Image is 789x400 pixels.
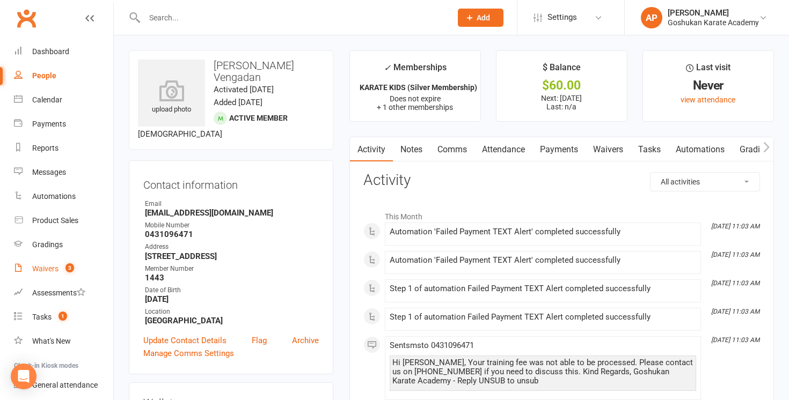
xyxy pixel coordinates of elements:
[138,129,222,139] span: [DEMOGRAPHIC_DATA]
[384,61,447,80] div: Memberships
[390,340,474,350] span: Sent sms to 0431096471
[350,137,393,162] a: Activity
[14,88,113,112] a: Calendar
[363,172,760,189] h3: Activity
[681,95,735,104] a: view attendance
[543,61,581,80] div: $ Balance
[214,98,262,107] time: Added [DATE]
[32,120,66,128] div: Payments
[32,240,63,249] div: Gradings
[711,336,759,344] i: [DATE] 11:03 AM
[14,40,113,64] a: Dashboard
[506,94,617,111] p: Next: [DATE] Last: n/a
[32,288,85,297] div: Assessments
[668,137,732,162] a: Automations
[430,137,474,162] a: Comms
[360,83,477,92] strong: KARATE KIDS (Silver Membership)
[59,312,67,321] span: 1
[32,381,98,389] div: General attendance
[390,94,441,103] span: Does not expire
[641,7,662,28] div: AP
[14,373,113,397] a: General attendance kiosk mode
[32,264,59,273] div: Waivers
[138,60,324,83] h3: [PERSON_NAME] Vengadan
[145,294,319,304] strong: [DATE]
[14,184,113,209] a: Automations
[393,137,430,162] a: Notes
[32,313,52,321] div: Tasks
[668,8,759,18] div: [PERSON_NAME]
[145,264,319,274] div: Member Number
[32,95,62,104] div: Calendar
[711,308,759,315] i: [DATE] 11:03 AM
[141,10,444,25] input: Search...
[145,316,319,325] strong: [GEOGRAPHIC_DATA]
[32,216,78,225] div: Product Sales
[252,334,267,347] a: Flag
[631,137,668,162] a: Tasks
[668,18,759,27] div: Goshukan Karate Academy
[14,136,113,160] a: Reports
[532,137,586,162] a: Payments
[143,175,319,191] h3: Contact information
[65,263,74,272] span: 3
[11,364,36,389] div: Open Intercom Messenger
[214,85,274,94] time: Activated [DATE]
[145,242,319,252] div: Address
[145,229,319,239] strong: 0431096471
[711,223,759,230] i: [DATE] 11:03 AM
[32,47,69,56] div: Dashboard
[145,220,319,231] div: Mobile Number
[14,209,113,233] a: Product Sales
[14,160,113,184] a: Messages
[14,233,113,257] a: Gradings
[384,63,391,73] i: ✓
[32,192,76,201] div: Automations
[711,279,759,287] i: [DATE] 11:03 AM
[14,257,113,281] a: Waivers 3
[145,285,319,295] div: Date of Birth
[392,358,693,386] div: Hi [PERSON_NAME], Your training fee was not able to be processed. Please contact us on [PHONE_NUM...
[229,114,288,122] span: Active member
[474,137,532,162] a: Attendance
[13,5,40,32] a: Clubworx
[145,273,319,283] strong: 1443
[138,80,205,115] div: upload photo
[143,347,234,360] a: Manage Comms Settings
[145,251,319,261] strong: [STREET_ADDRESS]
[653,80,764,91] div: Never
[32,144,59,152] div: Reports
[390,284,696,293] div: Step 1 of automation Failed Payment TEXT Alert completed successfully
[711,251,759,258] i: [DATE] 11:03 AM
[145,199,319,209] div: Email
[458,9,503,27] button: Add
[363,205,760,223] li: This Month
[686,61,730,80] div: Last visit
[145,307,319,317] div: Location
[14,281,113,305] a: Assessments
[477,13,490,22] span: Add
[32,71,56,80] div: People
[390,227,696,236] div: Automation 'Failed Payment TEXT Alert' completed successfully
[14,112,113,136] a: Payments
[390,256,696,265] div: Automation 'Failed Payment TEXT Alert' completed successfully
[377,103,453,112] span: + 1 other memberships
[506,80,617,91] div: $60.00
[32,337,71,345] div: What's New
[145,208,319,218] strong: [EMAIL_ADDRESS][DOMAIN_NAME]
[14,305,113,329] a: Tasks 1
[292,334,319,347] a: Archive
[14,329,113,353] a: What's New
[143,334,227,347] a: Update Contact Details
[32,168,66,176] div: Messages
[14,64,113,88] a: People
[390,313,696,322] div: Step 1 of automation Failed Payment TEXT Alert completed successfully
[547,5,577,29] span: Settings
[586,137,631,162] a: Waivers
